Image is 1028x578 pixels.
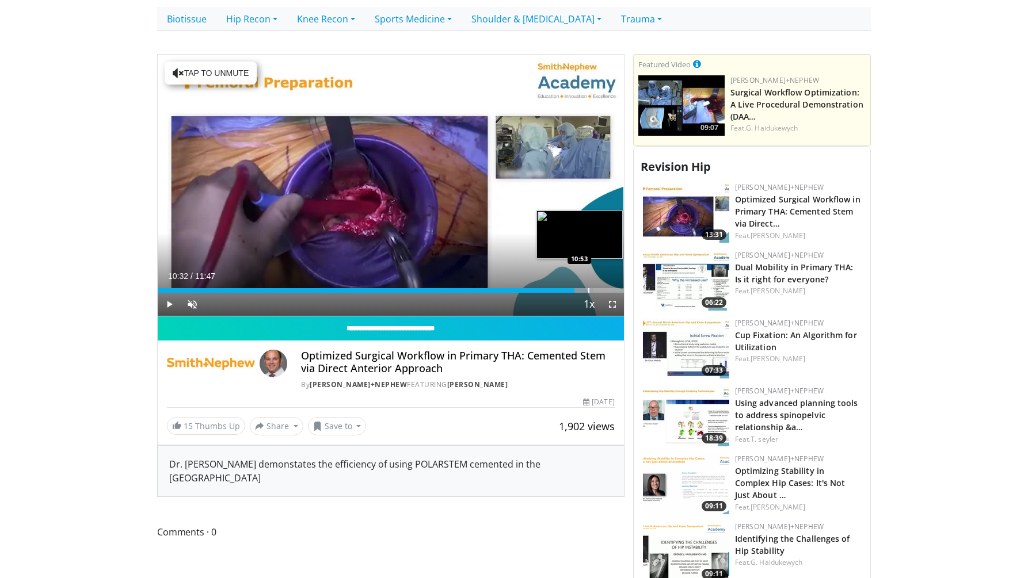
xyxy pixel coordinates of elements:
span: 18:39 [702,433,726,443]
a: Dual Mobility in Primary THA: Is it right for everyone? [735,262,854,285]
a: Sports Medicine [365,7,462,31]
small: Featured Video [638,59,691,70]
a: G. Haidukewych [746,123,798,133]
button: Share [250,417,303,435]
span: 09:07 [697,123,722,133]
div: Feat. [735,231,861,241]
span: 09:11 [702,501,726,511]
span: 1,902 views [559,419,615,433]
a: Optimized Surgical Workflow in Primary THA: Cemented Stem via Direct… [735,194,861,229]
a: 13:31 [643,182,729,243]
a: Using advanced planning tools to address spinopelvic relationship &a… [735,397,858,432]
div: Progress Bar [158,288,624,293]
div: By FEATURING [301,380,614,390]
button: Tap to unmute [165,62,257,85]
img: ca45bebe-5fc4-4b9b-9513-8f91197adb19.150x105_q85_crop-smart_upscale.jpg [643,250,729,311]
span: 10:32 [168,271,188,281]
a: 09:07 [638,75,725,136]
a: Trauma [611,7,672,31]
a: [PERSON_NAME]+Nephew [735,318,824,328]
a: T. seyler [751,434,778,444]
a: Knee Recon [287,7,365,31]
a: Identifying the Challenges of Hip Stability [735,533,850,556]
div: Feat. [735,354,861,364]
a: Shoulder & [MEDICAL_DATA] [462,7,611,31]
a: [PERSON_NAME] [751,502,805,512]
a: 09:11 [643,454,729,514]
span: 07:33 [702,365,726,376]
button: Unmute [181,293,204,316]
a: 18:39 [643,386,729,446]
button: Playback Rate [578,293,601,316]
a: 07:33 [643,318,729,378]
a: Surgical Workflow Optimization: A Live Procedural Demonstration (DAA… [730,87,863,122]
div: Feat. [730,123,866,133]
a: [PERSON_NAME] [751,286,805,296]
a: 15 Thumbs Up [167,417,245,435]
a: [PERSON_NAME]+Nephew [735,386,824,396]
a: [PERSON_NAME]+Nephew [735,182,824,192]
span: 13:31 [702,229,726,240]
a: 06:22 [643,250,729,311]
a: [PERSON_NAME]+Nephew [735,250,824,260]
img: 0fcfa1b5-074a-41e4-bf3d-4df9b2562a6c.150x105_q85_crop-smart_upscale.jpg [643,182,729,243]
video-js: Video Player [158,55,624,317]
a: [PERSON_NAME] [447,380,508,389]
a: Hip Recon [216,7,287,31]
img: Avatar [260,350,287,377]
img: 781415e3-4312-4b44-b91f-90f5dce49941.150x105_q85_crop-smart_upscale.jpg [643,386,729,446]
a: Cup Fixation: An Algorithm for Utilization [735,330,857,353]
a: [PERSON_NAME] [751,354,805,363]
span: / [191,271,193,281]
img: image.jpeg [536,210,623,259]
a: [PERSON_NAME]+Nephew [735,522,824,531]
a: G. Haidukewych [751,557,802,567]
button: Fullscreen [601,293,624,316]
a: [PERSON_NAME] [751,231,805,240]
a: Optimizing Stability in Complex Hip Cases: It's Not Just About … [735,465,846,500]
h4: Optimized Surgical Workflow in Primary THA: Cemented Stem via Direct Anterior Approach [301,350,614,374]
button: Play [158,293,181,316]
span: 06:22 [702,297,726,308]
img: Smith+Nephew [167,350,255,377]
img: bcfc90b5-8c69-4b20-afee-af4c0acaf118.150x105_q85_crop-smart_upscale.jpg [638,75,725,136]
div: Feat. [735,434,861,445]
a: [PERSON_NAME]+Nephew [730,75,819,85]
span: 15 [184,420,193,431]
div: Feat. [735,286,861,296]
div: [DATE] [583,397,614,407]
span: 11:47 [195,271,215,281]
button: Save to [308,417,367,435]
div: Dr. [PERSON_NAME] demonstates the efficiency of using POLARSTEM cemented in the [GEOGRAPHIC_DATA] [158,446,624,496]
img: ebdbdd1a-3bec-445e-b76e-12ebea92512a.150x105_q85_crop-smart_upscale.jpg [643,318,729,378]
a: [PERSON_NAME]+Nephew [735,454,824,464]
div: Feat. [735,557,861,568]
img: 2cca93f5-0e0f-48d9-bc69-7394755c39ca.png.150x105_q85_crop-smart_upscale.png [643,454,729,514]
a: [PERSON_NAME]+Nephew [310,380,407,389]
span: Comments 0 [157,525,625,539]
span: Revision Hip [641,159,711,174]
a: Biotissue [157,7,216,31]
div: Feat. [735,502,861,512]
